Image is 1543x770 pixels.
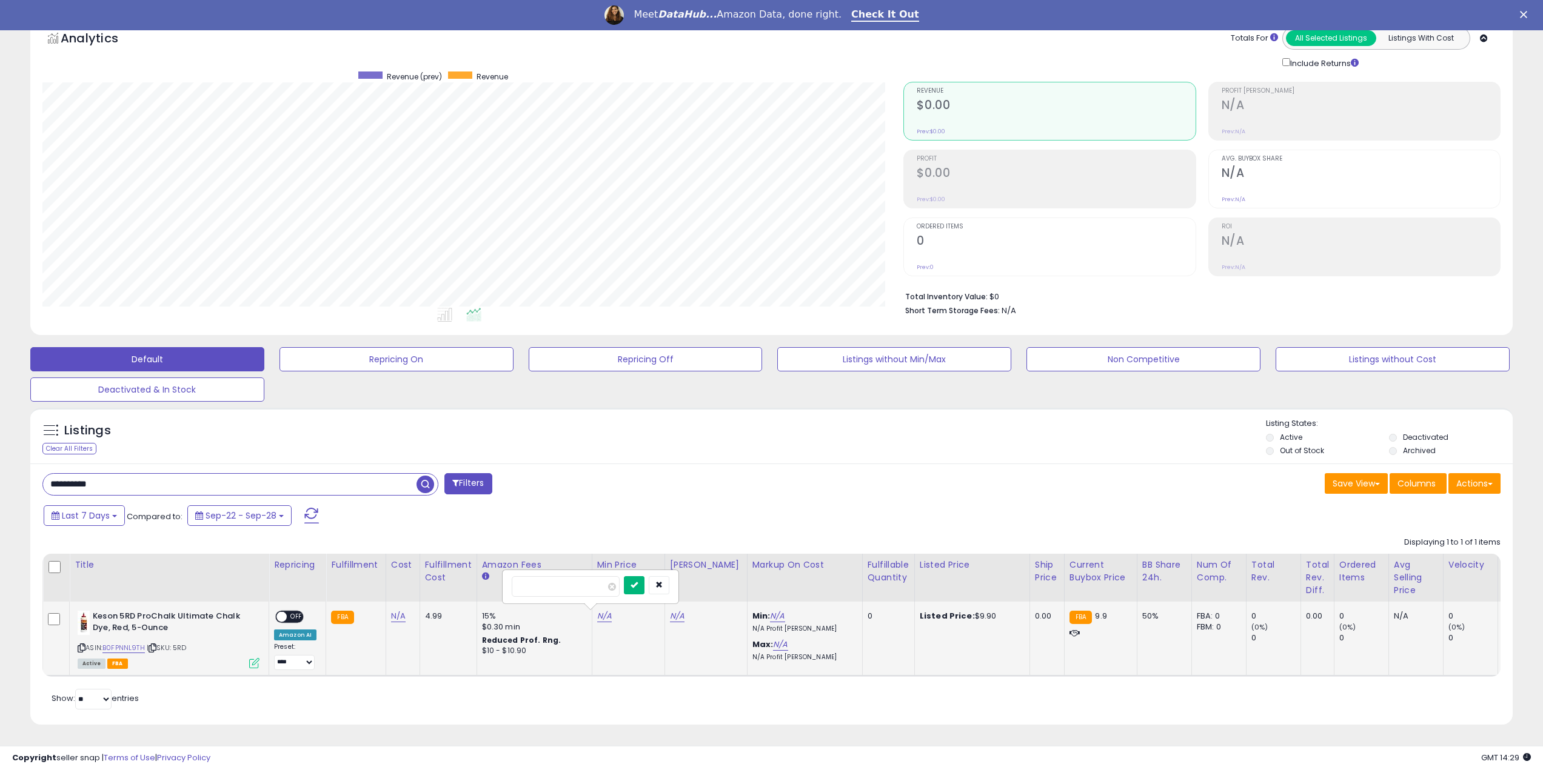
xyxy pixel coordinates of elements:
button: Repricing On [279,347,514,371]
div: Amazon AI [274,629,316,640]
label: Deactivated [1403,432,1448,442]
b: Keson 5RD ProChalk Ultimate Chalk Dye, Red, 5-Ounce [93,611,240,636]
div: Min Price [597,559,660,571]
img: Profile image for Georgie [604,5,624,25]
div: Fulfillment [331,559,380,571]
div: Meet Amazon Data, done right. [634,8,842,21]
span: 9.9 [1095,610,1106,622]
div: $10 - $10.90 [482,646,583,656]
span: Revenue (prev) [387,71,442,82]
div: FBM: 0 [1197,622,1237,632]
small: Prev: $0.00 [917,196,945,203]
button: Default [30,347,264,371]
div: 0 [868,611,905,622]
button: Columns [1390,473,1447,494]
div: seller snap | | [12,752,210,764]
div: Avg Selling Price [1394,559,1438,597]
button: All Selected Listings [1286,30,1376,46]
div: Clear All Filters [42,443,96,454]
span: Compared to: [127,511,182,522]
div: Title [75,559,264,571]
a: Check It Out [851,8,919,22]
h2: N/A [1222,98,1500,115]
div: BB Share 24h. [1142,559,1187,584]
span: Last 7 Days [62,509,110,522]
strong: Copyright [12,752,56,763]
p: N/A Profit [PERSON_NAME] [752,625,853,633]
div: Repricing [274,559,321,571]
span: ROI [1222,224,1500,230]
label: Archived [1403,445,1436,456]
div: FBA: 0 [1197,611,1237,622]
b: Short Term Storage Fees: [905,305,1000,316]
div: 15% [482,611,583,622]
span: Sep-22 - Sep-28 [206,509,276,522]
i: DataHub... [658,8,717,20]
button: Non Competitive [1026,347,1260,371]
span: Revenue [477,71,508,82]
a: B0FPNNL9TH [102,643,145,653]
span: | SKU: 5RD [147,643,187,652]
h2: $0.00 [917,166,1195,182]
div: Markup on Cost [752,559,857,571]
h2: 0 [917,234,1195,250]
button: Last 7 Days [44,505,125,526]
div: Total Rev. [1251,559,1296,584]
p: Listing States: [1266,418,1513,430]
th: The percentage added to the cost of goods (COGS) that forms the calculator for Min & Max prices. [747,554,862,602]
img: 311PIT-qnIL._SL40_.jpg [78,611,90,635]
button: Repricing Off [529,347,763,371]
small: FBA [1069,611,1092,624]
button: Sep-22 - Sep-28 [187,505,292,526]
div: Listed Price [920,559,1025,571]
div: N/A [1394,611,1434,622]
small: Amazon Fees. [482,571,489,582]
h2: N/A [1222,166,1500,182]
span: N/A [1002,305,1016,316]
h5: Listings [64,422,111,439]
div: ASIN: [78,611,259,667]
div: Total Rev. Diff. [1306,559,1329,597]
div: 4.99 [425,611,467,622]
div: $9.90 [920,611,1020,622]
small: Prev: 0 [917,264,934,271]
div: Amazon Fees [482,559,587,571]
div: 0 [1448,611,1498,622]
span: Ordered Items [917,224,1195,230]
a: Privacy Policy [157,752,210,763]
b: Total Inventory Value: [905,291,988,302]
div: 0 [1251,632,1300,643]
div: Close [1520,11,1532,18]
small: Prev: N/A [1222,128,1245,135]
div: 0 [1339,611,1388,622]
a: N/A [597,610,612,622]
b: Max: [752,639,774,650]
small: (0%) [1251,622,1268,632]
div: 0 [1251,611,1300,622]
small: (0%) [1448,622,1465,632]
button: Listings without Min/Max [777,347,1011,371]
div: Displaying 1 to 1 of 1 items [1404,537,1501,548]
h2: $0.00 [917,98,1195,115]
button: Actions [1448,473,1501,494]
button: Save View [1325,473,1388,494]
p: N/A Profit [PERSON_NAME] [752,653,853,662]
span: Profit [917,156,1195,162]
div: Totals For [1231,33,1278,44]
li: $0 [905,288,1491,303]
span: Columns [1397,477,1436,490]
span: FBA [107,659,128,669]
div: 0.00 [1306,611,1325,622]
a: N/A [770,610,785,622]
span: All listings currently available for purchase on Amazon [78,659,105,669]
h5: Analytics [61,30,142,50]
span: OFF [287,612,306,622]
div: Num of Comp. [1197,559,1241,584]
div: Ship Price [1035,559,1059,584]
span: Revenue [917,88,1195,95]
button: Listings With Cost [1376,30,1466,46]
a: N/A [391,610,406,622]
label: Active [1280,432,1302,442]
small: Prev: N/A [1222,264,1245,271]
b: Min: [752,610,771,622]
